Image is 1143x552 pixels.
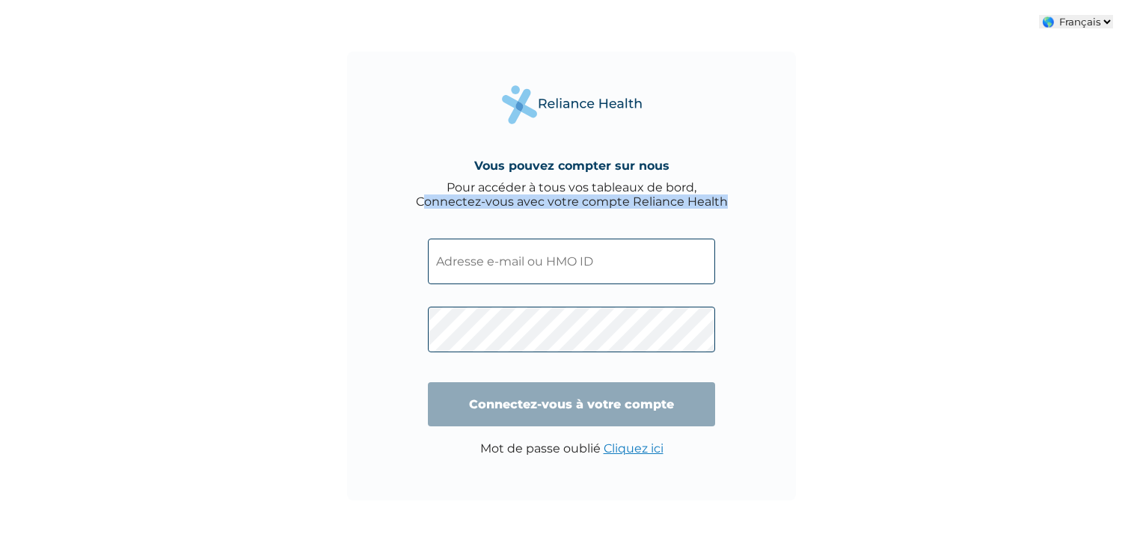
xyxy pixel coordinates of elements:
[416,180,728,209] div: Pour accéder à tous vos tableaux de bord, Connectez-vous avec votre compte Reliance Health
[480,441,664,456] p: Mot de passe oublié
[474,159,669,173] h4: Vous pouvez compter sur nous
[497,82,646,129] img: Logo de Reliance Health
[428,382,715,426] input: Connectez-vous à votre compte
[428,239,715,284] input: Adresse e-mail ou HMO ID
[604,441,664,456] a: Cliquez ici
